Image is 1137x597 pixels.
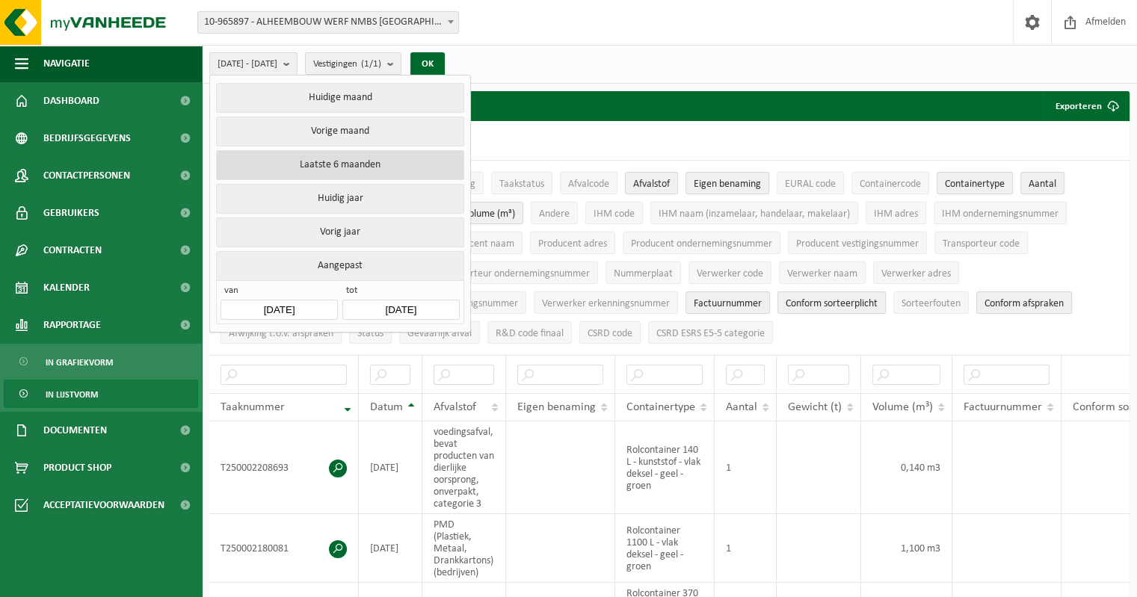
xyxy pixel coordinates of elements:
[198,12,458,33] span: 10-965897 - ALHEEMBOUW WERF NMBS MECHELEN WAB2481 - MECHELEN
[359,421,422,514] td: [DATE]
[623,232,780,254] button: Producent ondernemingsnummerProducent ondernemingsnummer: Activate to sort
[777,291,886,314] button: Conform sorteerplicht : Activate to sort
[685,172,769,194] button: Eigen benamingEigen benaming: Activate to sort
[631,238,772,250] span: Producent ondernemingsnummer
[585,202,643,224] button: IHM codeIHM code: Activate to sort
[43,306,101,344] span: Rapportage
[785,179,836,190] span: EURAL code
[964,401,1042,413] span: Factuurnummer
[633,179,670,190] span: Afvalstof
[216,184,463,214] button: Huidig jaar
[626,401,695,413] span: Containertype
[1020,172,1064,194] button: AantalAantal: Activate to sort
[209,52,298,75] button: [DATE] - [DATE]
[688,262,771,284] button: Verwerker codeVerwerker code: Activate to sort
[216,150,463,180] button: Laatste 6 maanden
[43,157,130,194] span: Contactpersonen
[659,208,850,220] span: IHM naam (inzamelaar, handelaar, makelaar)
[787,268,857,279] span: Verwerker naam
[43,486,164,524] span: Acceptatievoorwaarden
[648,321,773,344] button: CSRD ESRS E5-5 categorieCSRD ESRS E5-5 categorie: Activate to sort
[560,172,617,194] button: AfvalcodeAfvalcode: Activate to sort
[43,269,90,306] span: Kalender
[422,421,506,514] td: voedingsafval, bevat producten van dierlijke oorsprong, onverpakt, categorie 3
[615,514,715,583] td: Rolcontainer 1100 L - vlak deksel - geel - groen
[43,45,90,82] span: Navigatie
[361,59,381,69] count: (1/1)
[487,321,572,344] button: R&D code finaalR&amp;D code finaal: Activate to sort
[499,179,544,190] span: Taakstatus
[370,401,403,413] span: Datum
[305,52,401,75] button: Vestigingen(1/1)
[43,120,131,157] span: Bedrijfsgegevens
[902,298,961,309] span: Sorteerfouten
[874,208,918,220] span: IHM adres
[531,202,578,224] button: AndereAndere: Activate to sort
[434,401,476,413] span: Afvalstof
[861,421,952,514] td: 0,140 m3
[860,179,921,190] span: Containercode
[538,238,607,250] span: Producent adres
[407,328,472,339] span: Gevaarlijk afval
[197,11,459,34] span: 10-965897 - ALHEEMBOUW WERF NMBS MECHELEN WAB2481 - MECHELEN
[779,262,866,284] button: Verwerker naamVerwerker naam: Activate to sort
[943,238,1020,250] span: Transporteur code
[229,328,333,339] span: Afwijking t.o.v. afspraken
[625,172,678,194] button: AfvalstofAfvalstof: Activate to sort
[216,251,463,280] button: Aangepast
[4,380,198,408] a: In lijstvorm
[1029,179,1056,190] span: Aantal
[614,268,673,279] span: Nummerplaat
[517,401,596,413] span: Eigen benaming
[976,291,1072,314] button: Conform afspraken : Activate to sort
[594,208,635,220] span: IHM code
[221,285,337,300] span: van
[579,321,641,344] button: CSRD codeCSRD code: Activate to sort
[685,291,770,314] button: FactuurnummerFactuurnummer: Activate to sort
[788,232,927,254] button: Producent vestigingsnummerProducent vestigingsnummer: Activate to sort
[588,328,632,339] span: CSRD code
[851,172,929,194] button: ContainercodeContainercode: Activate to sort
[697,268,763,279] span: Verwerker code
[715,514,777,583] td: 1
[359,514,422,583] td: [DATE]
[399,321,480,344] button: Gevaarlijk afval : Activate to sort
[46,348,113,377] span: In grafiekvorm
[937,172,1013,194] button: ContainertypeContainertype: Activate to sort
[43,412,107,449] span: Documenten
[786,298,878,309] span: Conform sorteerplicht
[218,53,277,75] span: [DATE] - [DATE]
[43,194,99,232] span: Gebruikers
[942,208,1059,220] span: IHM ondernemingsnummer
[726,401,757,413] span: Aantal
[788,401,842,413] span: Gewicht (t)
[342,285,459,300] span: tot
[463,208,515,220] span: Volume (m³)
[530,232,615,254] button: Producent adresProducent adres: Activate to sort
[496,328,564,339] span: R&D code finaal
[873,262,959,284] button: Verwerker adresVerwerker adres: Activate to sort
[866,202,926,224] button: IHM adresIHM adres: Activate to sort
[568,179,609,190] span: Afvalcode
[216,117,463,146] button: Vorige maand
[313,53,381,75] span: Vestigingen
[422,514,506,583] td: PMD (Plastiek, Metaal, Drankkartons) (bedrijven)
[455,202,523,224] button: Volume (m³)Volume (m³): Activate to sort
[945,179,1005,190] span: Containertype
[357,328,383,339] span: Status
[694,298,762,309] span: Factuurnummer
[221,321,342,344] button: Afwijking t.o.v. afsprakenAfwijking t.o.v. afspraken: Activate to sort
[777,172,844,194] button: EURAL codeEURAL code: Activate to sort
[43,82,99,120] span: Dashboard
[46,380,98,409] span: In lijstvorm
[209,421,359,514] td: T250002208693
[542,298,670,309] span: Verwerker erkenningsnummer
[43,232,102,269] span: Contracten
[429,262,598,284] button: Transporteur ondernemingsnummerTransporteur ondernemingsnummer : Activate to sort
[491,172,552,194] button: TaakstatusTaakstatus: Activate to sort
[893,291,969,314] button: SorteerfoutenSorteerfouten: Activate to sort
[216,217,463,247] button: Vorig jaar
[539,208,570,220] span: Andere
[650,202,858,224] button: IHM naam (inzamelaar, handelaar, makelaar)IHM naam (inzamelaar, handelaar, makelaar): Activate to...
[615,421,715,514] td: Rolcontainer 140 L - kunststof - vlak deksel - geel - groen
